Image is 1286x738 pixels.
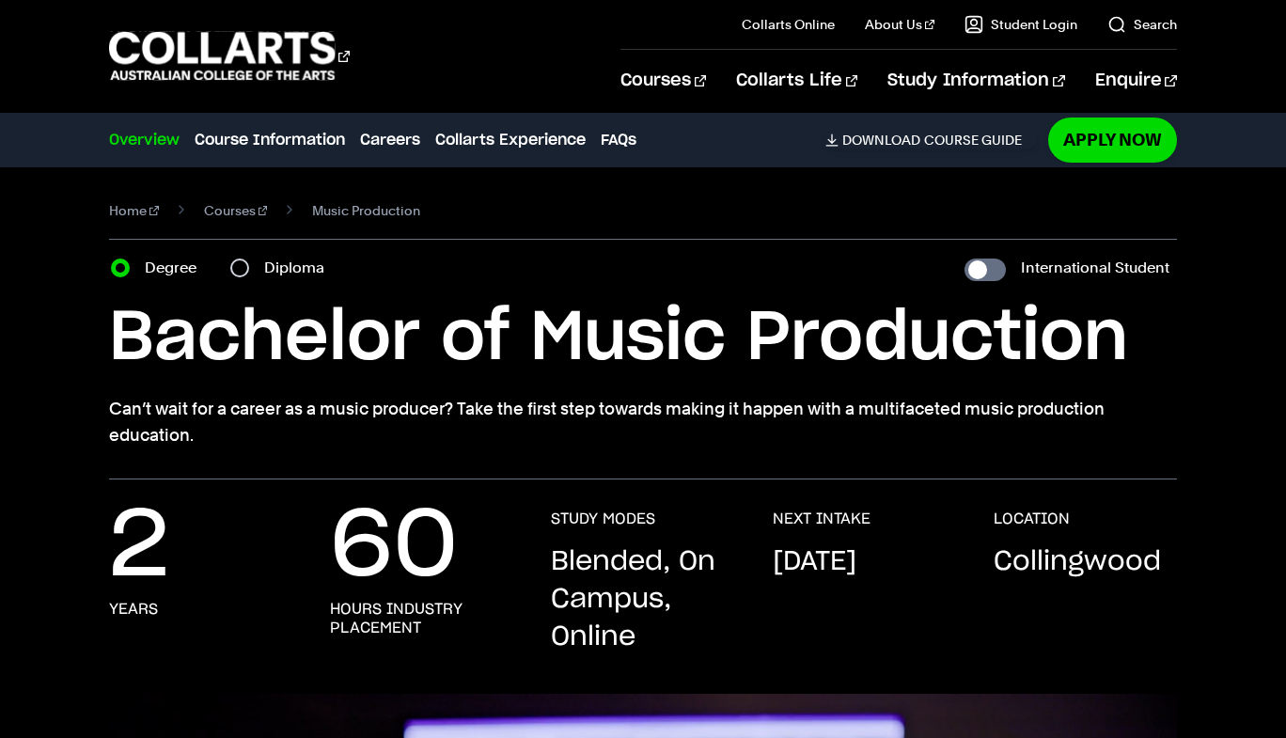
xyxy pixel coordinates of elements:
a: Collarts Experience [435,129,586,151]
p: 60 [330,510,458,585]
p: [DATE] [773,543,856,581]
a: Collarts Life [736,50,857,112]
a: Study Information [887,50,1064,112]
label: Degree [145,255,208,281]
a: Search [1107,15,1177,34]
a: About Us [865,15,934,34]
h3: STUDY MODES [551,510,655,528]
span: Download [842,132,920,149]
h3: LOCATION [994,510,1070,528]
h3: NEXT INTAKE [773,510,870,528]
label: International Student [1021,255,1169,281]
a: DownloadCourse Guide [825,132,1037,149]
a: Apply Now [1048,118,1177,162]
a: Courses [204,197,268,224]
a: Home [109,197,159,224]
a: Student Login [964,15,1077,34]
a: Courses [620,50,706,112]
p: Collingwood [994,543,1161,581]
a: Careers [360,129,420,151]
a: FAQs [601,129,636,151]
p: Can’t wait for a career as a music producer? Take the first step towards making it happen with a ... [109,396,1176,448]
p: Blended, On Campus, Online [551,543,734,656]
div: Go to homepage [109,29,350,83]
a: Collarts Online [742,15,835,34]
a: Course Information [195,129,345,151]
h3: hours industry placement [330,600,513,637]
p: 2 [109,510,169,585]
h3: Years [109,600,158,619]
label: Diploma [264,255,336,281]
a: Enquire [1095,50,1177,112]
h1: Bachelor of Music Production [109,296,1176,381]
span: Music Production [312,197,420,224]
a: Overview [109,129,180,151]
